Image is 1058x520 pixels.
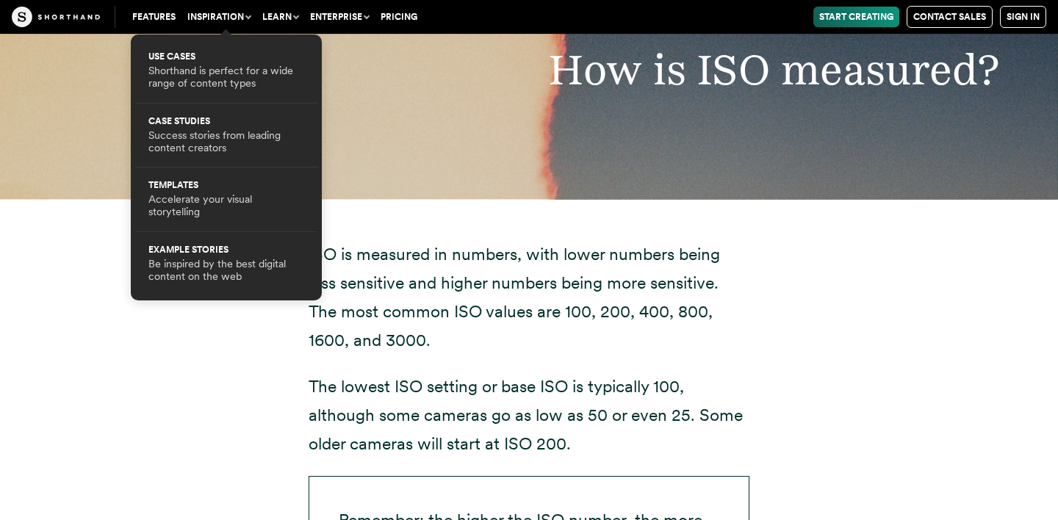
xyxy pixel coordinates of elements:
button: Learn [256,7,304,27]
button: Inspiration [181,7,256,27]
a: Use CasesShorthand is perfect for a wide range of content types [148,52,304,90]
p: The lowest ISO setting or base ISO is typically 100, although some cameras go as low as 50 or eve... [309,372,749,458]
p: ISO is measured in numbers, with lower numbers being less sensitive and higher numbers being more... [309,240,749,355]
a: Start Creating [813,7,899,27]
a: Pricing [375,7,423,27]
a: Example StoriesBe inspired by the best digital content on the web [148,245,304,284]
a: Features [126,7,181,27]
p: Success stories from leading content creators [148,129,304,155]
h2: How is ISO measured? [446,48,1029,90]
button: Enterprise [304,7,375,27]
p: Be inspired by the best digital content on the web [148,258,304,284]
a: Sign in [1000,6,1046,28]
a: Contact Sales [907,6,993,28]
p: Accelerate your visual storytelling [148,193,304,219]
img: The Craft [12,7,100,27]
a: Case StudiesSuccess stories from leading content creators [148,117,304,155]
a: TemplatesAccelerate your visual storytelling [148,181,304,219]
p: Shorthand is perfect for a wide range of content types [148,65,304,90]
